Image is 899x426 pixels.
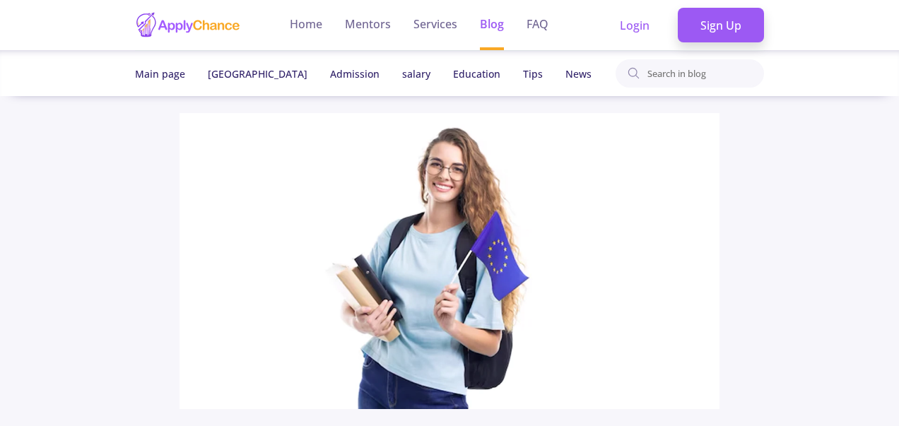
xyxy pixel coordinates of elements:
[453,67,500,81] a: Education
[402,67,430,81] a: salary
[523,67,543,81] a: Tips
[135,11,241,39] img: applychance logo
[597,8,672,43] a: Login
[646,64,763,83] input: Search in blog
[208,67,307,81] a: [GEOGRAPHIC_DATA]
[565,67,592,81] a: News
[180,113,719,409] img: Pursuing A Ph.D. In Europe: A Comprehensive Guide for Ph.D. Applicantsimage
[678,8,764,43] a: Sign Up
[330,67,380,81] a: Admission
[135,67,185,81] span: Main page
